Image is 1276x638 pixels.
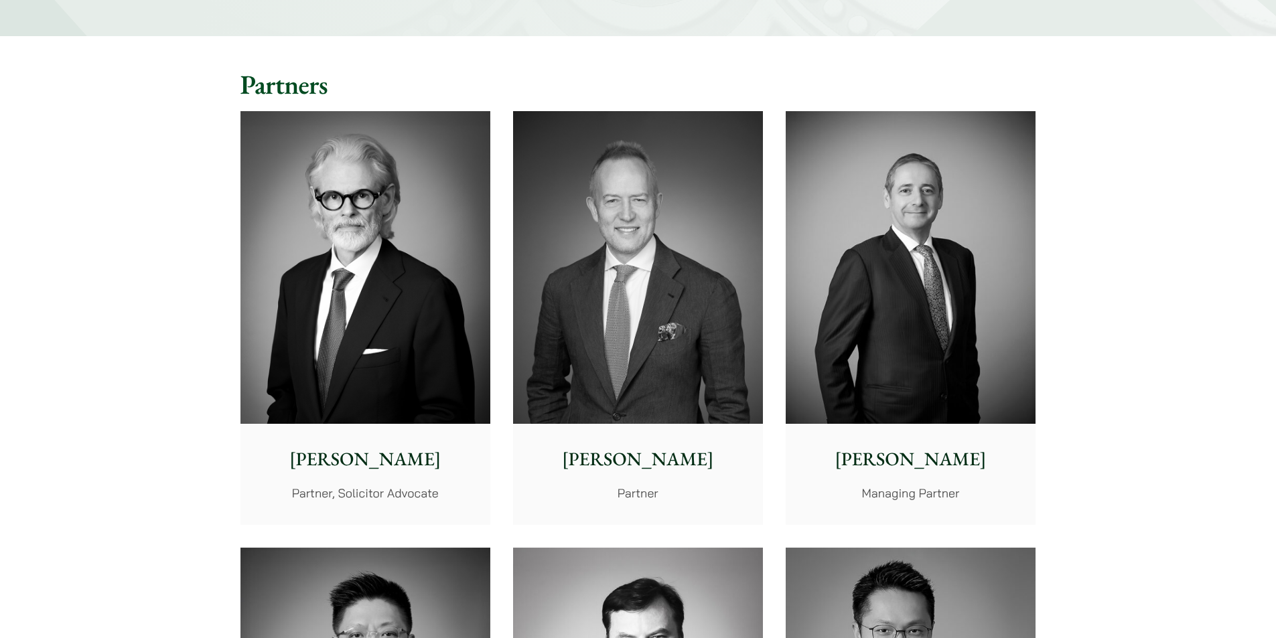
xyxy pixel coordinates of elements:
p: Partner [524,484,752,502]
p: Partner, Solicitor Advocate [251,484,480,502]
p: [PERSON_NAME] [524,445,752,473]
a: [PERSON_NAME] Managing Partner [786,111,1036,525]
p: Managing Partner [796,484,1025,502]
p: [PERSON_NAME] [251,445,480,473]
h2: Partners [240,68,1036,100]
p: [PERSON_NAME] [796,445,1025,473]
a: [PERSON_NAME] Partner, Solicitor Advocate [240,111,490,525]
a: [PERSON_NAME] Partner [513,111,763,525]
